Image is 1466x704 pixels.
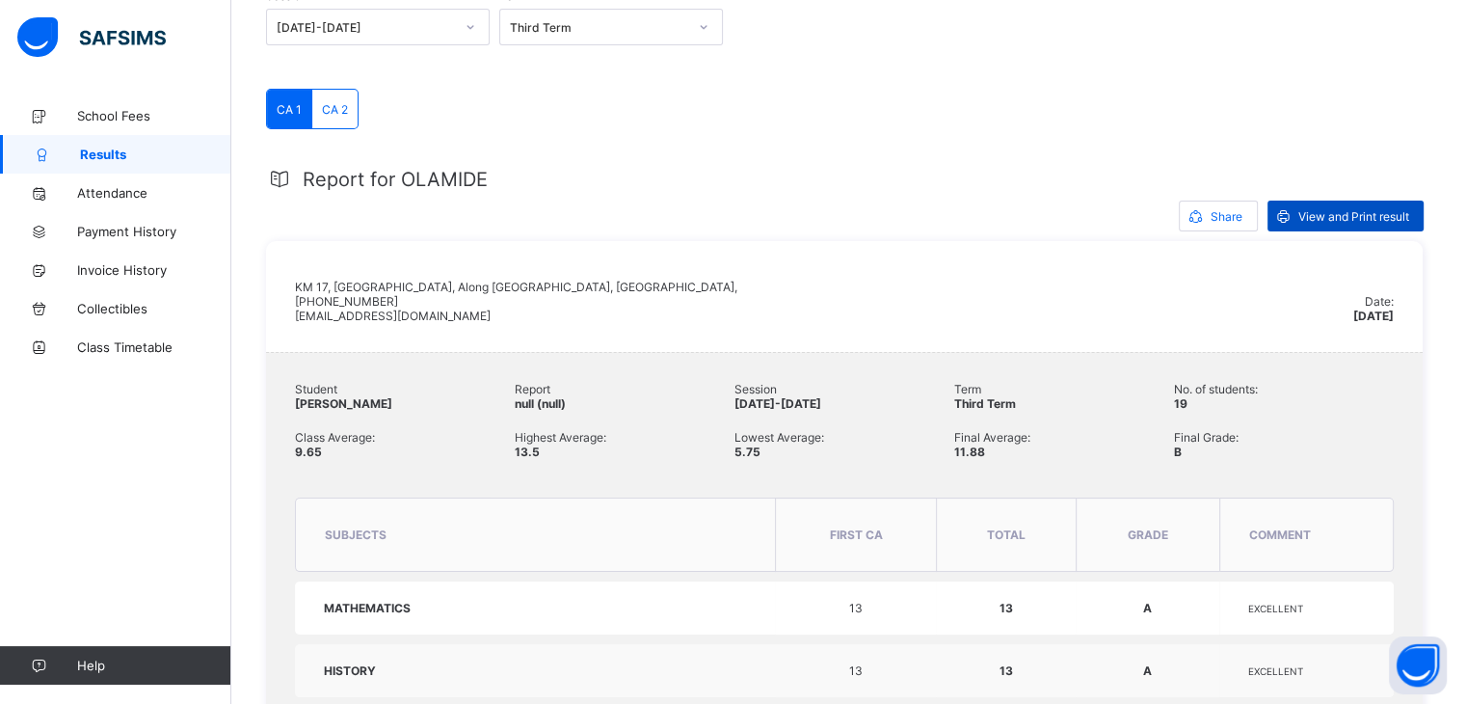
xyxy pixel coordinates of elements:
[954,396,1016,411] span: Third Term
[1143,663,1152,678] span: A
[1248,665,1303,677] span: EXCELLENT
[987,528,1026,542] span: total
[77,108,231,123] span: School Fees
[1365,294,1394,309] span: Date:
[849,663,863,678] span: 13
[510,20,687,35] div: Third Term
[1249,528,1311,542] span: comment
[1128,528,1168,542] span: grade
[734,396,821,411] span: [DATE]-[DATE]
[277,20,454,35] div: [DATE]-[DATE]
[1174,382,1394,396] span: No. of students:
[324,601,411,615] span: MATHEMATICS
[295,445,322,459] span: 9.65
[515,445,540,459] span: 13.5
[1174,430,1394,445] span: Final Grade:
[954,382,1174,396] span: Term
[515,430,734,445] span: Highest Average:
[77,185,231,201] span: Attendance
[1353,309,1394,323] span: [DATE]
[303,168,488,191] span: Report for OLAMIDE
[325,528,386,542] span: subjects
[1174,445,1182,459] span: B
[1174,396,1187,411] span: 19
[77,301,231,316] span: Collectibles
[77,658,230,673] span: Help
[515,382,734,396] span: Report
[324,663,376,678] span: HISTORY
[734,430,954,445] span: Lowest Average:
[77,339,231,355] span: Class Timetable
[1000,601,1013,615] span: 13
[734,382,954,396] span: Session
[515,396,566,411] span: null (null)
[77,262,231,278] span: Invoice History
[295,280,737,323] span: KM 17, [GEOGRAPHIC_DATA], Along [GEOGRAPHIC_DATA], [GEOGRAPHIC_DATA], [PHONE_NUMBER] [EMAIL_ADDRE...
[954,445,985,459] span: 11.88
[734,445,760,459] span: 5.75
[1143,601,1152,615] span: A
[295,430,515,445] span: Class Average:
[830,528,883,542] span: FIRST CA
[295,382,515,396] span: Student
[322,102,348,117] span: CA 2
[17,17,166,58] img: safsims
[77,224,231,239] span: Payment History
[954,430,1174,445] span: Final Average:
[80,147,231,162] span: Results
[1000,663,1013,678] span: 13
[1248,603,1303,614] span: EXCELLENT
[1211,209,1242,224] span: Share
[1389,636,1447,694] button: Open asap
[1298,209,1409,224] span: View and Print result
[295,396,392,411] span: [PERSON_NAME]
[277,102,302,117] span: CA 1
[849,601,863,615] span: 13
